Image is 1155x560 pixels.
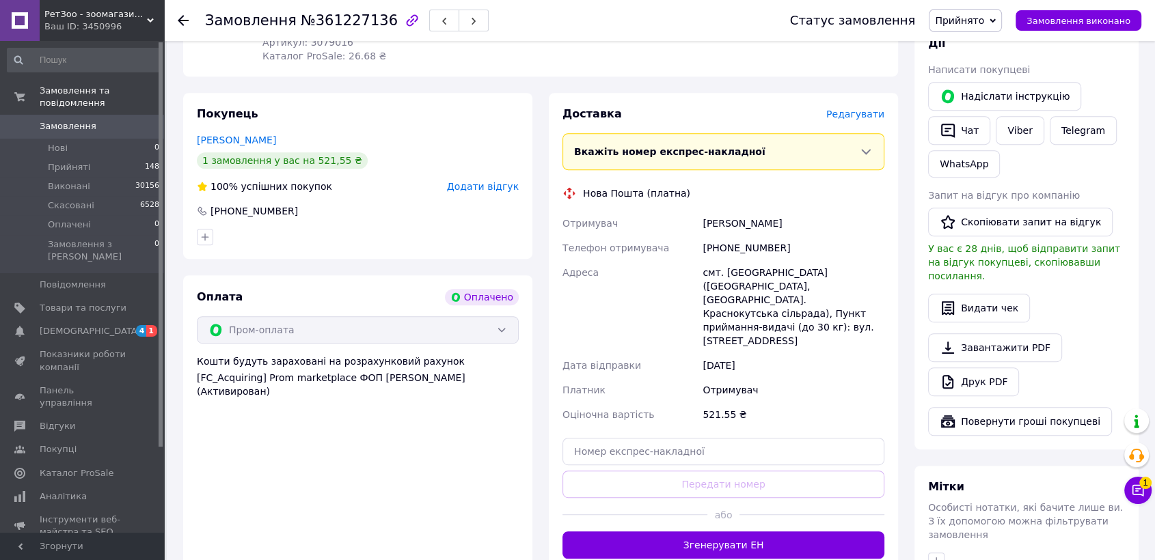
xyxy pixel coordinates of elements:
[562,531,884,559] button: Згенерувати ЕН
[562,360,641,371] span: Дата відправки
[48,238,154,263] span: Замовлення з [PERSON_NAME]
[928,190,1080,201] span: Запит на відгук про компанію
[210,181,238,192] span: 100%
[40,325,141,337] span: [DEMOGRAPHIC_DATA]
[178,14,189,27] div: Повернутися назад
[40,85,164,109] span: Замовлення та повідомлення
[928,502,1123,540] span: Особисті нотатки, які бачите лише ви. З їх допомогою можна фільтрувати замовлення
[154,142,159,154] span: 0
[40,348,126,373] span: Показники роботи компанії
[700,402,887,427] div: 521.55 ₴
[40,514,126,538] span: Інструменти веб-майстра та SEO
[40,279,106,291] span: Повідомлення
[197,152,368,169] div: 1 замовлення у вас на 521,55 ₴
[562,242,669,253] span: Телефон отримувача
[197,180,332,193] div: успішних покупок
[136,325,147,337] span: 4
[40,384,126,409] span: Панель управління
[40,120,96,132] span: Замовлення
[40,490,87,503] span: Аналітика
[1050,116,1117,145] a: Telegram
[928,480,964,493] span: Мітки
[928,333,1062,362] a: Завантажити PDF
[562,218,618,229] span: Отримувач
[48,161,90,173] span: Прийняті
[1027,16,1130,26] span: Замовлення виконано
[562,409,654,420] span: Оціночна вартість
[1124,477,1152,504] button: Чат з покупцем1
[197,135,276,145] a: [PERSON_NAME]
[928,294,1030,322] button: Видати чек
[562,267,599,278] span: Адреса
[40,302,126,314] span: Товари та послуги
[209,204,299,218] div: [PHONE_NUMBER]
[1016,10,1141,31] button: Замовлення виконано
[48,199,94,212] span: Скасовані
[205,12,297,29] span: Замовлення
[700,211,887,236] div: [PERSON_NAME]
[154,238,159,263] span: 0
[574,146,765,157] span: Вкажіть номер експрес-накладної
[40,420,75,432] span: Відгуки
[1139,477,1152,489] span: 1
[197,290,243,303] span: Оплата
[40,467,113,479] span: Каталог ProSale
[262,37,353,48] span: Артикул: 3079016
[996,116,1044,145] a: Viber
[707,508,739,522] span: або
[135,180,159,193] span: 30156
[562,107,622,120] span: Доставка
[40,443,77,456] span: Покупці
[44,20,164,33] div: Ваш ID: 3450996
[7,48,161,72] input: Пошук
[145,161,159,173] span: 148
[826,109,884,120] span: Редагувати
[935,15,984,26] span: Прийнято
[700,353,887,378] div: [DATE]
[790,14,916,27] div: Статус замовлення
[447,181,519,192] span: Додати відгук
[928,208,1113,236] button: Скопіювати запит на відгук
[562,384,606,395] span: Платник
[700,378,887,402] div: Отримувач
[262,51,386,61] span: Каталог ProSale: 26.68 ₴
[44,8,147,20] span: РетЗоо - зоомагазин для ваших домашніх улюбленців
[700,260,887,353] div: смт. [GEOGRAPHIC_DATA] ([GEOGRAPHIC_DATA], [GEOGRAPHIC_DATA]. Краснокутська сільрада), Пункт прий...
[928,407,1112,436] button: Повернути гроші покупцеві
[197,354,519,398] div: Кошти будуть зараховані на розрахунковий рахунок
[140,199,159,212] span: 6528
[700,236,887,260] div: [PHONE_NUMBER]
[48,180,90,193] span: Виконані
[48,219,91,231] span: Оплачені
[445,289,519,305] div: Оплачено
[562,438,884,465] input: Номер експрес-накладної
[928,37,945,50] span: Дії
[146,325,157,337] span: 1
[928,82,1081,111] button: Надіслати інструкцію
[197,107,258,120] span: Покупець
[928,64,1030,75] span: Написати покупцеві
[154,219,159,231] span: 0
[301,12,398,29] span: №361227136
[580,186,694,200] div: Нова Пошта (платна)
[928,367,1019,396] a: Друк PDF
[928,116,990,145] button: Чат
[48,142,68,154] span: Нові
[197,371,519,398] div: [FC_Acquiring] Prom marketplace ФОП [PERSON_NAME] (Активирован)
[928,150,1000,178] a: WhatsApp
[928,243,1120,281] span: У вас є 28 днів, щоб відправити запит на відгук покупцеві, скопіювавши посилання.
